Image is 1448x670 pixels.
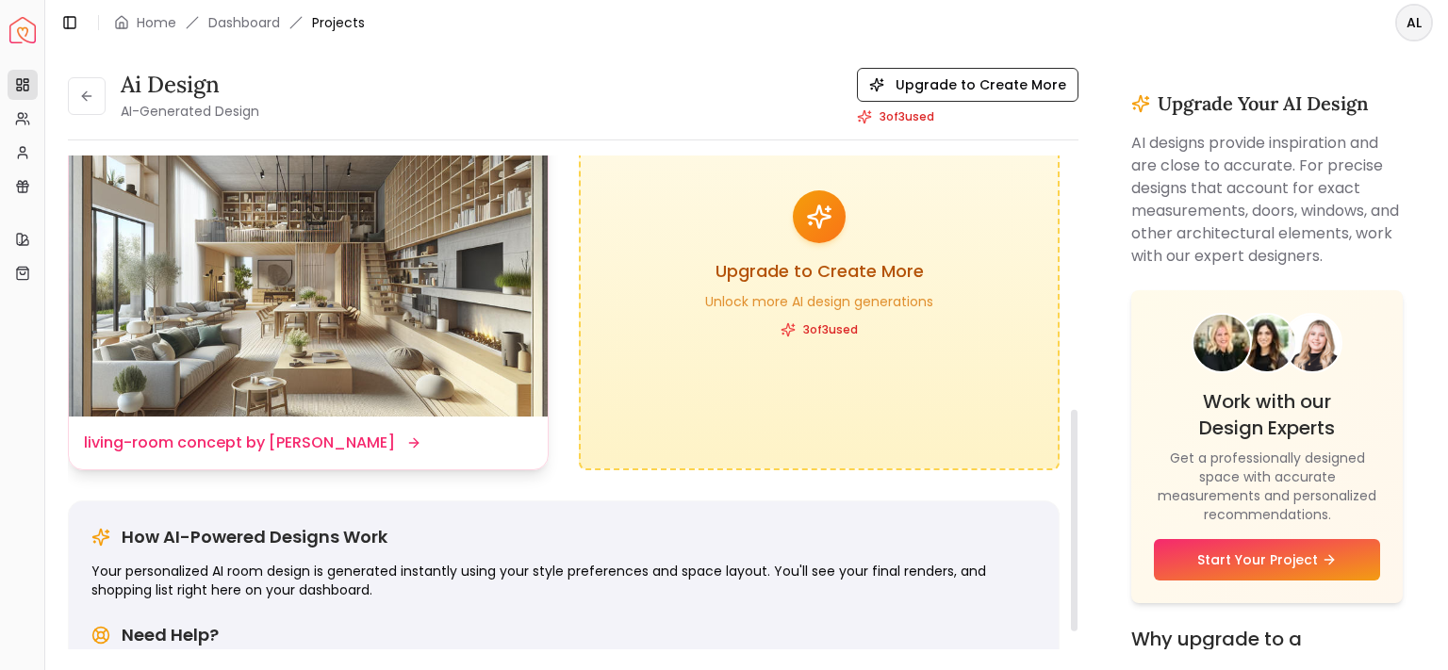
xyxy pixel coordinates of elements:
button: AL [1395,4,1433,41]
img: Designer 1 [1193,315,1250,400]
p: Unlock more AI design generations [705,292,933,311]
span: AL [1397,6,1431,40]
h3: Ai Design [121,70,259,100]
span: Projects [312,13,365,32]
span: 3 of 3 used [880,109,934,124]
a: Dashboard [208,13,280,32]
h4: Work with our Design Experts [1154,388,1380,441]
small: AI-Generated Design [121,102,259,121]
button: Upgrade to Create More [857,68,1078,102]
p: Get a professionally designed space with accurate measurements and personalized recommendations. [1154,449,1380,524]
a: living-room concept by ailiving-room concept by [PERSON_NAME] [68,57,549,470]
h3: Upgrade Your AI Design [1158,90,1369,117]
a: Home [137,13,176,32]
img: Designer 3 [1284,315,1341,379]
p: Your personalized AI room design is generated instantly using your style preferences and space la... [91,562,1036,599]
h3: Upgrade to Create More [716,258,924,285]
a: Spacejoy [9,17,36,43]
img: Designer 2 [1239,315,1295,397]
img: living-room concept by ai [69,57,548,417]
a: Start Your Project [1154,539,1380,580]
dd: living-room concept by [PERSON_NAME] [84,432,395,454]
h5: How AI-Powered Designs Work [122,524,387,550]
span: 3 of 3 used [803,322,858,337]
img: Spacejoy Logo [9,17,36,43]
nav: breadcrumb [114,13,365,32]
h5: Need Help? [122,622,219,648]
p: AI designs provide inspiration and are close to accurate. For precise designs that account for ex... [1131,132,1403,268]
